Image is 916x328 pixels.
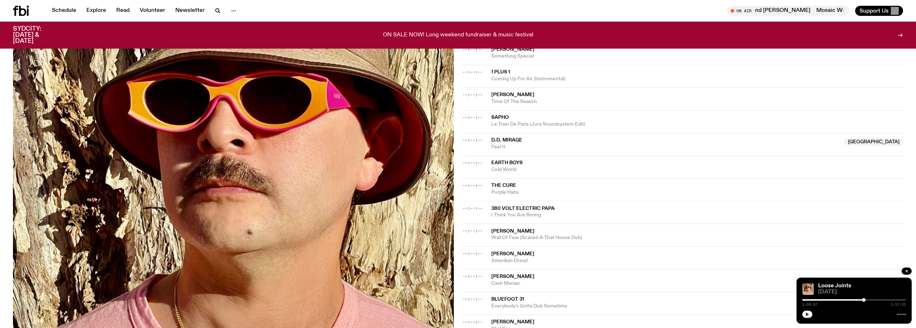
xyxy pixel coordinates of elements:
[802,303,817,306] span: 1:09:37
[112,6,134,16] a: Read
[491,92,534,97] span: [PERSON_NAME]
[727,6,849,16] button: On AirMosaic With [PERSON_NAME] and [PERSON_NAME]Mosaic With [PERSON_NAME] and [PERSON_NAME]
[855,6,903,16] button: Support Us
[491,297,524,302] span: Bluefoot 31
[171,6,209,16] a: Newsletter
[491,69,510,75] span: 1 Plus 1
[491,121,903,128] span: Le Train De Paris (Jura Soundsystem Edit)
[48,6,81,16] a: Schedule
[818,283,851,289] a: Loose Joints
[383,32,533,39] p: ON SALE NOW! Long weekend fundraiser & music festival
[462,92,483,98] span: --:--:--
[802,283,814,295] img: Tyson stands in front of a paperbark tree wearing orange sunglasses, a suede bucket hat and a pin...
[462,296,483,302] span: --:--:--
[491,144,840,150] span: Feel It
[462,273,483,279] span: --:--:--
[462,114,483,120] span: --:--:--
[491,319,534,324] span: [PERSON_NAME]
[491,280,903,287] span: Cash Maniac
[491,115,509,120] span: Sapho
[491,206,555,211] span: 380 Volt Electric Papa
[491,47,534,52] span: [PERSON_NAME]
[82,6,110,16] a: Explore
[491,53,903,60] span: Something Special
[462,205,483,211] span: --:--:--
[462,251,483,256] span: --:--:--
[491,166,903,173] span: Cold World
[491,183,516,188] span: The Cure
[491,303,903,310] span: Everybody's Gotta Dub Sometime
[891,303,906,306] span: 1:57:21
[491,76,903,82] span: Coming Up For Air (Instrumental)
[462,319,483,325] span: --:--:--
[491,251,534,256] span: [PERSON_NAME]
[462,46,483,52] span: --:--:--
[491,138,522,143] span: D.D. Mirage
[13,26,59,44] h3: SYDCITY: [DATE] & [DATE]
[491,160,523,165] span: Earth Boys
[462,137,483,143] span: --:--:--
[462,228,483,234] span: --:--:--
[462,183,483,188] span: --:--:--
[491,189,903,196] span: Purple Haze
[859,8,889,14] span: Support Us
[135,6,170,16] a: Volunteer
[491,229,534,234] span: [PERSON_NAME]
[491,234,903,241] span: Wall Of Fear (Scared-A-That House Dub)
[462,160,483,166] span: --:--:--
[491,257,903,264] span: Amerikan Dread
[491,98,903,105] span: Time Of The Season
[491,212,903,219] span: I Think You Are Boring
[462,69,483,75] span: --:--:--
[844,138,903,145] span: [GEOGRAPHIC_DATA]
[491,274,534,279] span: [PERSON_NAME]
[818,289,906,295] span: [DATE]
